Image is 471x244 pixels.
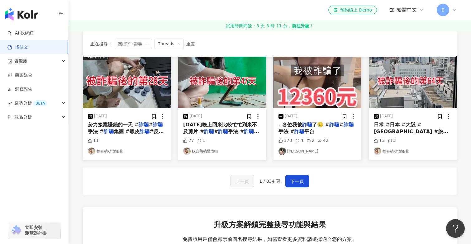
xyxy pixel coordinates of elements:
span: 繁體中文 [397,7,417,13]
mark: 詐騙 [153,122,163,128]
span: 趨勢分析 [14,96,47,110]
img: post-image [83,53,171,108]
div: 11 [88,138,99,144]
mark: 詐騙 [139,122,149,128]
div: [DATE] [94,114,107,119]
div: BETA [33,100,47,106]
img: KOL Avatar [278,148,286,155]
span: 下一頁 [291,178,304,185]
mark: 詐騙 [344,122,354,128]
a: 洞察報告 [7,86,32,92]
mark: 詐騙 [302,122,312,128]
span: 手法 # [228,129,244,134]
a: 找貼文 [7,44,28,50]
span: 了🥲 # [312,122,329,128]
button: 商業合作 [83,53,171,108]
div: 2 [307,138,315,144]
mark: 詐騙 [329,122,339,128]
span: 免費版用戶僅會顯示前四名搜尋結果，如需查看更多資料請選擇適合您的方案。 [183,236,357,243]
span: 手法 # [88,129,104,134]
div: 42 [318,138,329,144]
div: 4 [295,138,303,144]
div: 預約線上 Demo [333,7,372,13]
img: post-image [274,53,361,108]
span: 努力接案賺錢的一天 # [88,122,139,128]
mark: 詐騙 [244,129,259,134]
span: Threads [155,39,184,49]
span: 平台 [304,129,314,134]
div: 170 [278,138,292,144]
img: KOL Avatar [183,148,191,155]
a: 商案媒合 [7,72,32,78]
div: 重置 [186,41,195,46]
span: 升級方案解鎖完整搜尋功能與結果 [214,220,326,230]
iframe: Help Scout Beacon - Open [446,219,465,238]
span: # [149,122,153,128]
span: 關鍵字：詐騙 [115,39,152,49]
span: E [442,7,445,13]
a: searchAI 找網紅 [7,30,34,36]
div: 1 [197,138,205,144]
img: logo [5,8,38,21]
mark: 詐騙 [294,129,304,134]
a: KOL Avatar[PERSON_NAME] [278,148,356,155]
span: 日常 #日本 #大阪 #[GEOGRAPHIC_DATA] #旅遊 # [374,122,448,142]
a: chrome extension立即安裝 瀏覽器外掛 [8,222,60,239]
span: 立即安裝 瀏覽器外掛 [25,225,47,236]
mark: 詐騙 [218,129,228,134]
button: 上一頁 [231,175,254,187]
span: 集團 #蝦皮 [114,129,140,134]
div: [DATE] [189,114,202,119]
span: # [339,122,343,128]
span: 資源庫 [14,54,27,68]
mark: 詐騙 [104,129,114,134]
div: 13 [374,138,385,144]
div: [DATE] [380,114,393,119]
img: KOL Avatar [88,148,95,155]
span: - 各位我被 [278,122,302,128]
img: post-image [369,53,457,108]
mark: 詐騙 [204,129,214,134]
strong: 前往升級 [292,23,309,29]
a: 預約線上 Demo [328,6,377,14]
span: #反 [150,129,164,134]
span: 手法 # [278,129,294,134]
div: 27 [183,138,194,144]
a: KOL Avatar挖喜萌萌懂懂啦 [88,148,166,155]
button: 下一頁 [285,175,309,187]
div: [DATE] [285,114,297,119]
img: chrome extension [10,225,22,235]
a: KOL Avatar挖喜萌萌懂懂啦 [374,148,452,155]
span: 1 / 834 頁 [259,179,280,184]
span: rise [7,101,12,106]
mark: 詐騙 [140,129,150,134]
img: post-image [178,53,266,108]
a: 試用時間尚餘：3 天 3 時 11 分，前往升級！ [69,20,471,31]
a: KOL Avatar挖喜萌萌懂懂啦 [183,148,261,155]
div: 3 [388,138,396,144]
span: 競品分析 [14,110,32,124]
span: [DATE]晚上回來比較忙忙到來不及剪片 # [183,122,257,134]
span: 正在搜尋 ： [90,41,112,46]
img: KOL Avatar [374,148,381,155]
span: # [214,129,218,134]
